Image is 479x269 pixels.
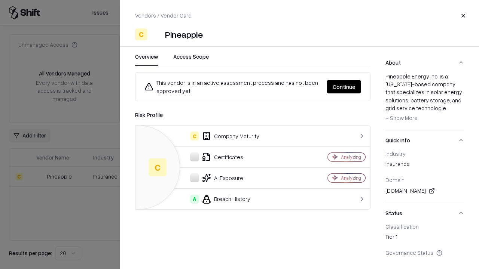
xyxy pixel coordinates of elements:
div: Pineapple Energy Inc. is a [US_STATE]-based company that specializes in solar energy solutions, b... [385,72,464,124]
div: AI Exposure [141,173,302,182]
div: [DOMAIN_NAME] [385,186,464,195]
div: Tier 1 [385,233,464,243]
div: Industry [385,150,464,157]
div: Analyzing [341,154,361,160]
p: Vendors / Vendor Card [135,12,192,19]
div: Domain [385,176,464,183]
button: Overview [135,53,158,66]
div: Classification [385,223,464,230]
div: This vendor is in an active assessment process and has not been approved yet. [144,78,321,95]
div: Governance Status [385,249,464,256]
button: + Show More [385,112,418,124]
img: Pineapple [150,28,162,40]
button: Quick Info [385,130,464,150]
div: C [190,132,199,140]
div: Certificates [141,152,302,161]
div: C [135,28,147,40]
button: About [385,53,464,72]
div: Breach History [141,195,302,204]
div: A [190,195,199,204]
span: + Show More [385,114,418,121]
div: Risk Profile [135,110,370,119]
div: Pineapple [165,28,203,40]
div: Company Maturity [141,132,302,140]
div: Analyzing [341,175,361,181]
div: C [149,158,167,176]
div: insurance [385,160,464,170]
button: Access Scope [173,53,209,66]
button: Continue [327,80,361,93]
span: ... [446,105,449,111]
button: Status [385,203,464,223]
div: About [385,72,464,130]
div: Quick Info [385,150,464,203]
